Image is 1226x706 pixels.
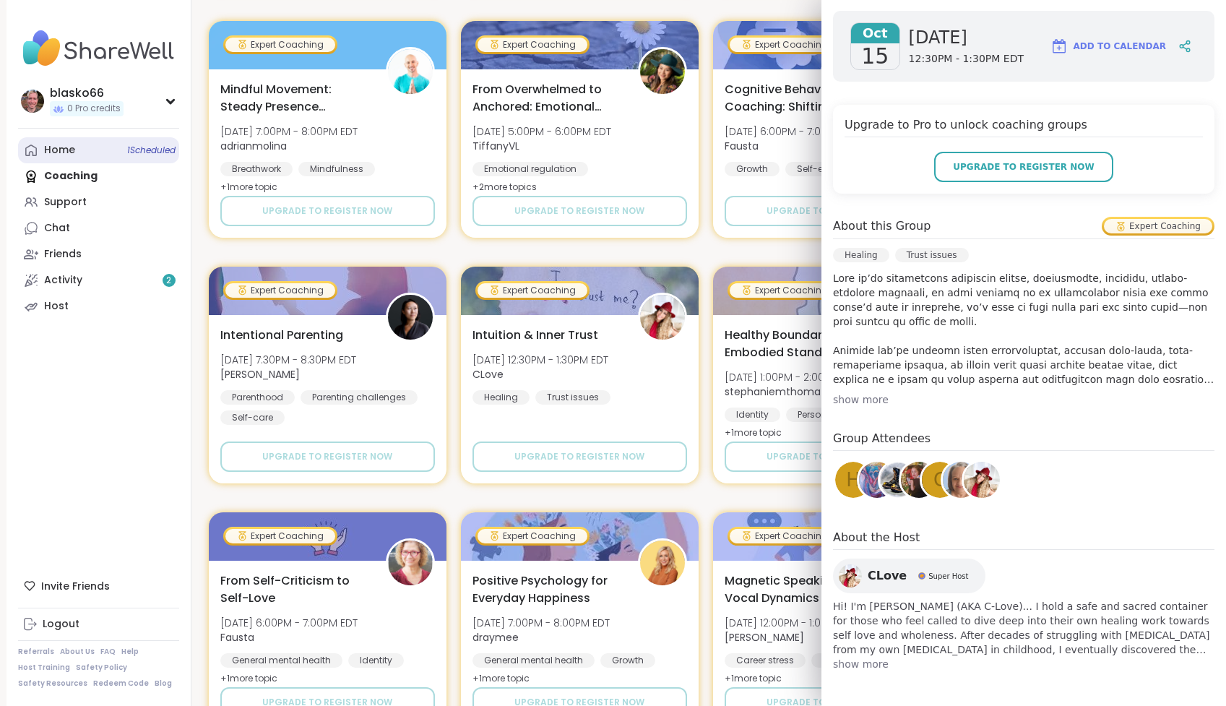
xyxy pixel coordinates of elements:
h4: Group Attendees [833,430,1214,451]
span: [DATE] 5:00PM - 6:00PM EDT [472,124,611,139]
div: Expert Coaching [730,529,839,543]
a: Blog [155,679,172,689]
a: CLove [962,460,1002,500]
a: Safety Policy [76,663,127,673]
div: Host [44,299,69,314]
div: Parenthood [220,390,295,405]
span: Hi! I'm [PERSON_NAME] (AKA C-Love)... I hold a safe and sacred container for those who feel calle... [833,599,1214,657]
div: Expert Coaching [730,38,839,52]
p: Lore ip’do sitametcons adipiscin elitse, doeiusmodte, incididu, utlabo-etdolore magnaali, en admi... [833,271,1214,387]
a: Chat [18,215,179,241]
span: From Self-Criticism to Self-Love [220,572,370,607]
span: Upgrade to register now [262,450,392,463]
a: Lincoln1 [857,460,897,500]
div: show more [833,392,1214,407]
a: FAQ [100,647,116,657]
div: Expert Coaching [1104,219,1212,233]
span: From Overwhelmed to Anchored: Emotional Regulation [472,81,622,116]
span: CLove [868,567,907,585]
span: Upgrade to register now [953,160,1095,173]
b: TiffanyVL [472,139,519,153]
img: ShareWell Nav Logo [18,23,179,74]
div: Self-esteem [785,162,862,176]
div: Expert Coaching [478,38,587,52]
img: CLove [839,564,862,587]
a: Help [121,647,139,657]
h4: Upgrade to Pro to unlock coaching groups [845,116,1203,137]
div: Identity [725,408,780,422]
a: Host [18,293,179,319]
a: About Us [60,647,95,657]
div: Home [44,143,75,158]
button: Add to Calendar [1044,29,1173,64]
a: rustyempire [878,460,918,500]
a: Host Training [18,663,70,673]
div: Emotional regulation [472,162,588,176]
div: Parenting challenges [301,390,418,405]
span: Positive Psychology for Everyday Happiness [472,572,622,607]
div: Growth [725,162,780,176]
div: Expert Coaching [478,283,587,298]
div: Expert Coaching [225,38,335,52]
img: Lincoln1 [859,462,895,498]
img: Super Host [918,572,925,580]
button: Upgrade to register now [220,442,435,472]
div: Mindfulness [298,162,375,176]
a: H [833,460,873,500]
img: adrianmolina [388,49,433,94]
span: [DATE] 7:00PM - 8:00PM EDT [472,616,610,630]
button: Upgrade to register now [220,196,435,226]
span: Upgrade to register now [262,205,392,218]
div: General mental health [472,653,595,668]
span: 15 [861,43,889,69]
div: Logout [43,617,79,632]
img: Jasmine95 [901,462,937,498]
span: Oct [851,23,899,43]
div: Self-care [220,410,285,425]
div: Invite Friends [18,573,179,599]
span: [DATE] 12:00PM - 1:00PM EDT [725,616,862,630]
img: rustyempire [880,462,916,498]
span: [DATE] [909,26,1024,49]
div: Growth [600,653,655,668]
div: Friends [44,247,82,262]
img: ShareWell Logomark [1050,38,1068,55]
span: Upgrade to register now [514,205,644,218]
button: Upgrade to register now [472,442,687,472]
span: [DATE] 12:30PM - 1:30PM EDT [472,353,608,367]
div: Healing [472,390,530,405]
button: Upgrade to register now [725,442,939,472]
span: 2 [166,275,171,287]
b: Fausta [725,139,759,153]
div: Healing [833,248,889,262]
h4: About the Host [833,529,1214,550]
div: Identity [348,653,404,668]
button: Upgrade to register now [725,196,939,226]
span: Upgrade to register now [767,205,897,218]
b: CLove [472,367,504,382]
span: Cognitive Behavioral Coaching: Shifting Self-Talk [725,81,874,116]
button: Upgrade to register now [934,152,1113,182]
img: blasko66 [21,90,44,113]
a: Safety Resources [18,679,87,689]
span: 0 Pro credits [67,103,121,115]
span: Mindful Movement: Steady Presence Through Yoga [220,81,370,116]
div: Activity [44,273,82,288]
span: Upgrade to register now [514,450,644,463]
b: draymee [472,630,519,645]
div: Expert Coaching [730,283,839,298]
a: c [920,460,960,500]
b: Fausta [220,630,254,645]
span: Intuition & Inner Trust [472,327,598,344]
div: Career stress [725,653,806,668]
span: H [846,466,860,494]
span: [DATE] 7:00PM - 8:00PM EDT [220,124,358,139]
span: Magnetic Speaking Skills: Vocal Dynamics [725,572,874,607]
span: Super Host [928,571,968,582]
span: [DATE] 6:00PM - 7:00PM EDT [725,124,862,139]
span: [DATE] 6:00PM - 7:00PM EDT [220,616,358,630]
div: General mental health [811,653,933,668]
div: Expert Coaching [225,283,335,298]
div: General mental health [220,653,342,668]
div: blasko66 [50,85,124,101]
